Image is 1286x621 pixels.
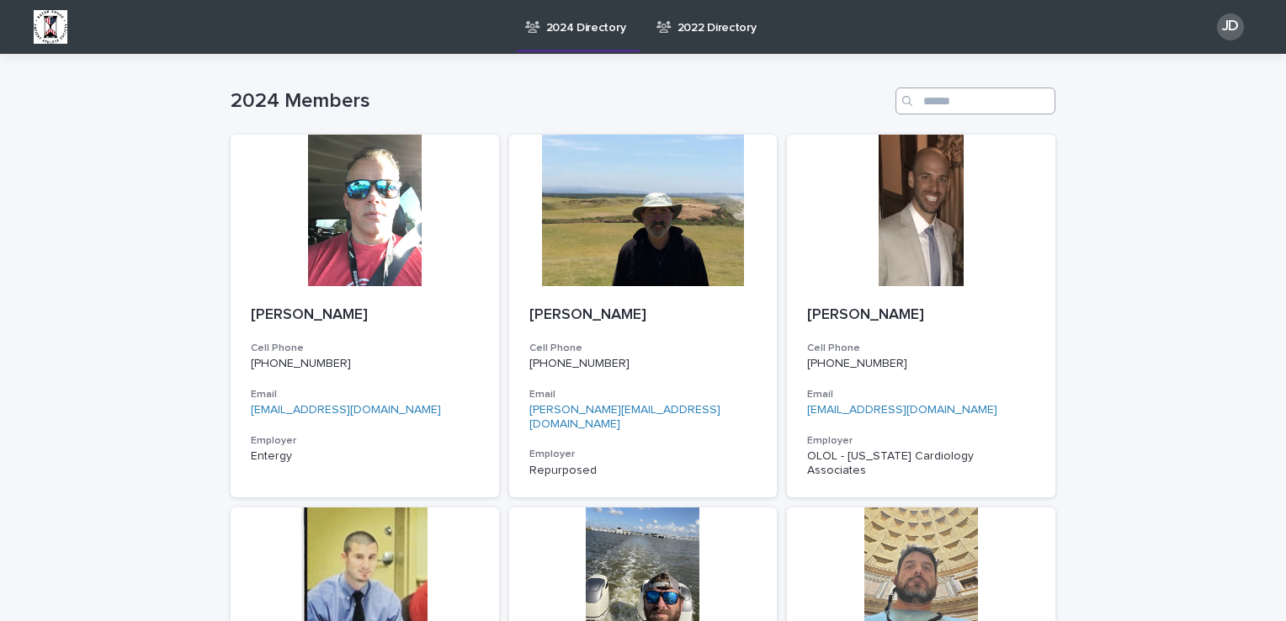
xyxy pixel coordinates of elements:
[231,135,499,497] a: [PERSON_NAME]Cell Phone[PHONE_NUMBER]Email[EMAIL_ADDRESS][DOMAIN_NAME]EmployerEntergy
[251,449,479,464] p: Entergy
[529,388,757,401] h3: Email
[807,388,1035,401] h3: Email
[251,404,441,416] a: [EMAIL_ADDRESS][DOMAIN_NAME]
[807,449,1035,478] p: OLOL - [US_STATE] Cardiology Associates
[529,404,720,430] a: [PERSON_NAME][EMAIL_ADDRESS][DOMAIN_NAME]
[807,306,1035,325] p: [PERSON_NAME]
[895,88,1055,114] input: Search
[251,342,479,355] h3: Cell Phone
[231,89,889,114] h1: 2024 Members
[509,135,778,497] a: [PERSON_NAME]Cell Phone[PHONE_NUMBER]Email[PERSON_NAME][EMAIL_ADDRESS][DOMAIN_NAME]EmployerRepurp...
[787,135,1055,497] a: [PERSON_NAME]Cell Phone[PHONE_NUMBER]Email[EMAIL_ADDRESS][DOMAIN_NAME]EmployerOLOL - [US_STATE] C...
[807,358,907,369] a: [PHONE_NUMBER]
[251,388,479,401] h3: Email
[807,404,997,416] a: [EMAIL_ADDRESS][DOMAIN_NAME]
[529,342,757,355] h3: Cell Phone
[34,10,67,44] img: BsxibNoaTPe9uU9VL587
[251,306,479,325] p: [PERSON_NAME]
[529,448,757,461] h3: Employer
[251,434,479,448] h3: Employer
[251,358,351,369] a: [PHONE_NUMBER]
[807,342,1035,355] h3: Cell Phone
[529,358,630,369] a: [PHONE_NUMBER]
[529,306,757,325] p: [PERSON_NAME]
[1217,13,1244,40] div: JD
[529,464,757,478] p: Repurposed
[807,434,1035,448] h3: Employer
